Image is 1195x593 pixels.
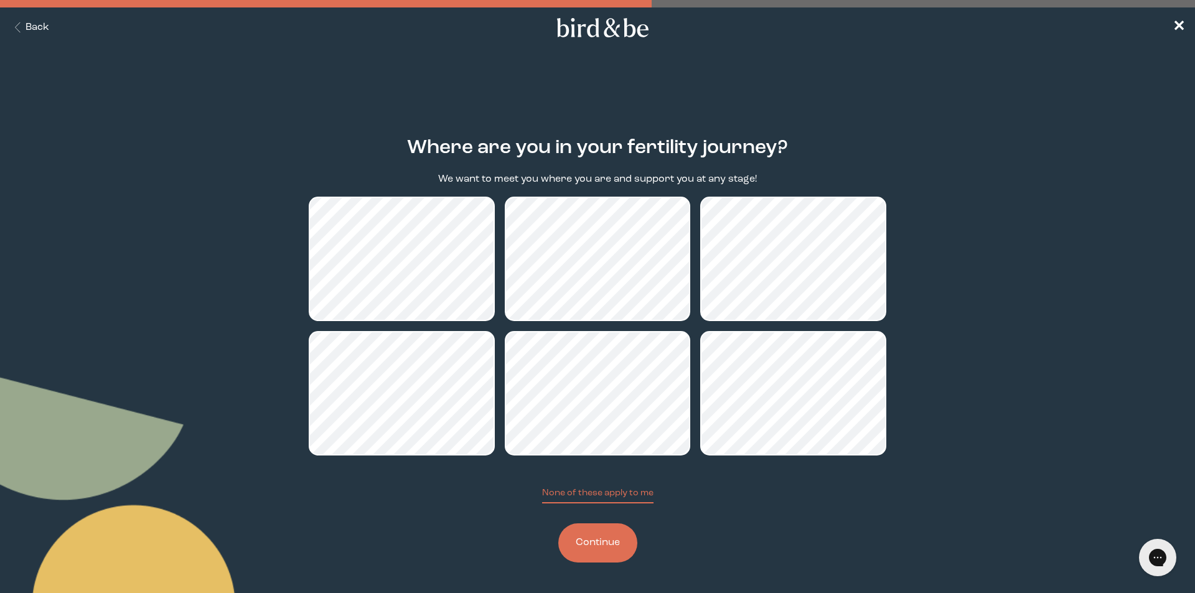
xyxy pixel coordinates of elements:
[1173,17,1185,39] a: ✕
[558,523,637,563] button: Continue
[1173,20,1185,35] span: ✕
[10,21,49,35] button: Back Button
[1133,535,1183,581] iframe: Gorgias live chat messenger
[407,134,788,162] h2: Where are you in your fertility journey?
[438,172,757,187] p: We want to meet you where you are and support you at any stage!
[542,487,654,503] button: None of these apply to me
